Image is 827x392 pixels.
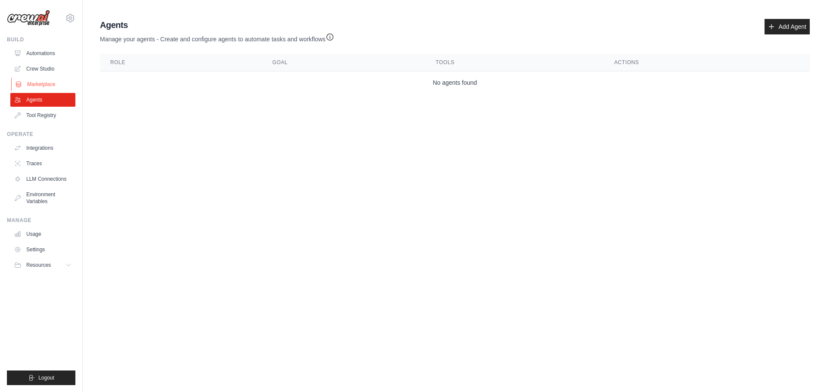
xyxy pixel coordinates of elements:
[10,93,75,107] a: Agents
[426,54,604,71] th: Tools
[11,77,76,91] a: Marketplace
[100,54,262,71] th: Role
[10,46,75,60] a: Automations
[7,131,75,138] div: Operate
[7,36,75,43] div: Build
[262,54,425,71] th: Goal
[10,188,75,208] a: Environment Variables
[100,19,334,31] h2: Agents
[10,157,75,170] a: Traces
[26,262,51,269] span: Resources
[7,10,50,26] img: Logo
[7,217,75,224] div: Manage
[100,71,810,94] td: No agents found
[10,62,75,76] a: Crew Studio
[10,258,75,272] button: Resources
[100,31,334,43] p: Manage your agents - Create and configure agents to automate tasks and workflows
[604,54,810,71] th: Actions
[10,227,75,241] a: Usage
[38,374,54,381] span: Logout
[10,172,75,186] a: LLM Connections
[10,141,75,155] a: Integrations
[765,19,810,34] a: Add Agent
[7,370,75,385] button: Logout
[10,108,75,122] a: Tool Registry
[10,243,75,256] a: Settings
